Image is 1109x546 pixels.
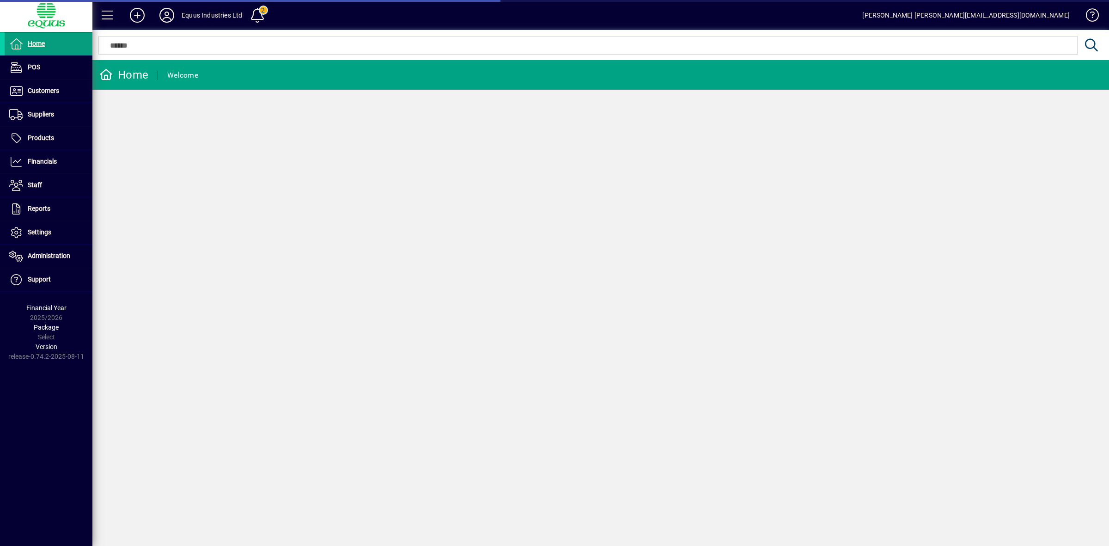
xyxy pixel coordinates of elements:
div: Welcome [167,68,198,83]
span: Home [28,40,45,47]
a: POS [5,56,92,79]
a: Products [5,127,92,150]
a: Reports [5,197,92,221]
span: Financials [28,158,57,165]
a: Customers [5,80,92,103]
a: Staff [5,174,92,197]
span: Financial Year [26,304,67,312]
a: Settings [5,221,92,244]
span: Reports [28,205,50,212]
span: Support [28,276,51,283]
span: Products [28,134,54,141]
div: [PERSON_NAME] [PERSON_NAME][EMAIL_ADDRESS][DOMAIN_NAME] [862,8,1070,23]
span: POS [28,63,40,71]
a: Support [5,268,92,291]
span: Customers [28,87,59,94]
span: Version [36,343,57,350]
a: Financials [5,150,92,173]
div: Home [99,67,148,82]
button: Profile [152,7,182,24]
a: Suppliers [5,103,92,126]
a: Knowledge Base [1079,2,1097,32]
span: Settings [28,228,51,236]
span: Administration [28,252,70,259]
a: Administration [5,245,92,268]
div: Equus Industries Ltd [182,8,243,23]
button: Add [122,7,152,24]
span: Suppliers [28,110,54,118]
span: Package [34,324,59,331]
span: Staff [28,181,42,189]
